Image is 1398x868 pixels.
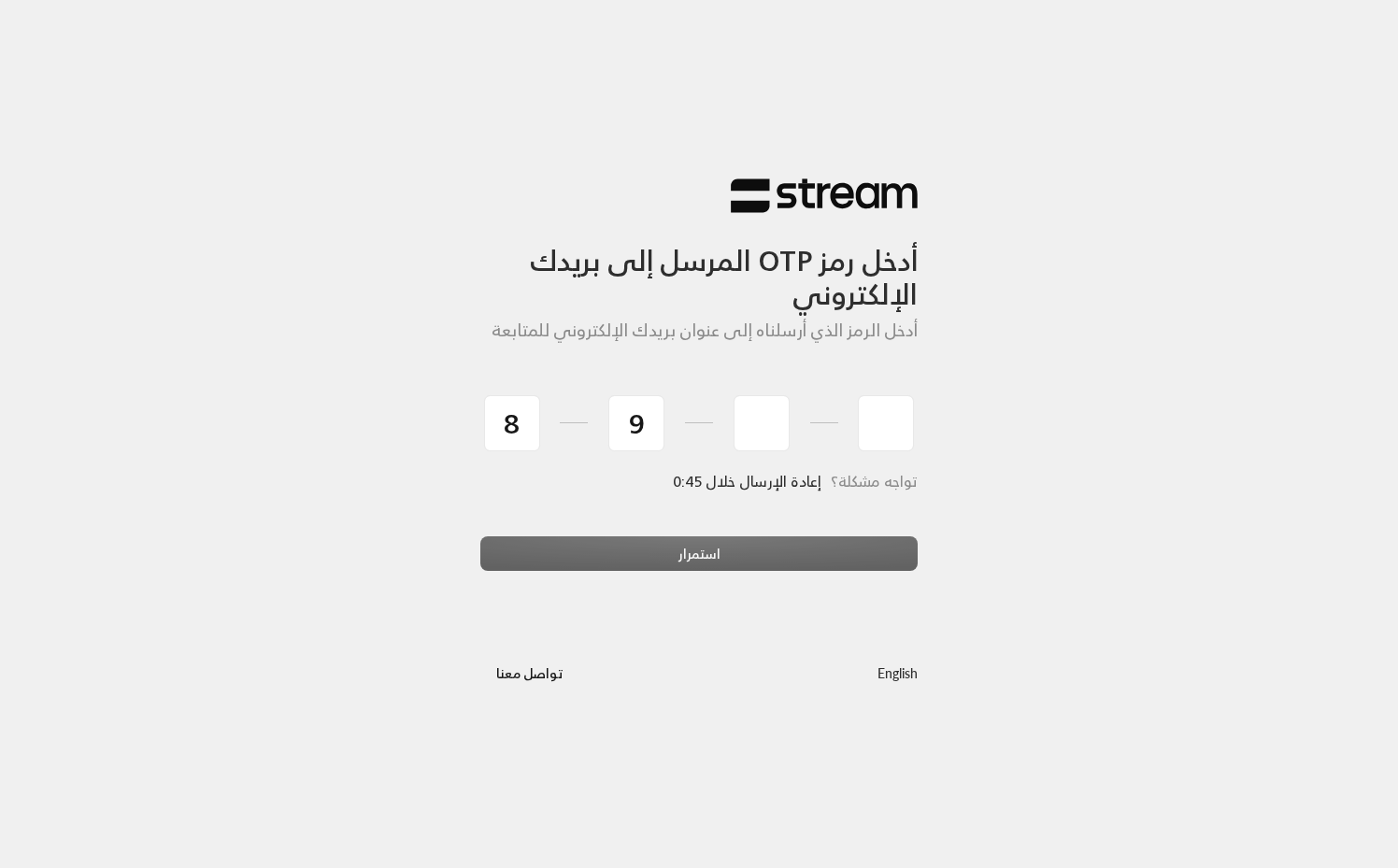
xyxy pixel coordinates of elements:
[674,468,821,494] span: إعادة الإرسال خلال 0:45
[480,656,578,690] button: تواصل معنا
[480,662,578,685] a: تواصل معنا
[877,656,918,690] a: English
[480,214,918,312] h3: أدخل رمز OTP المرسل إلى بريدك الإلكتروني
[731,178,918,214] img: Stream Logo
[480,320,918,341] h5: أدخل الرمز الذي أرسلناه إلى عنوان بريدك الإلكتروني للمتابعة
[831,468,918,494] span: تواجه مشكلة؟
